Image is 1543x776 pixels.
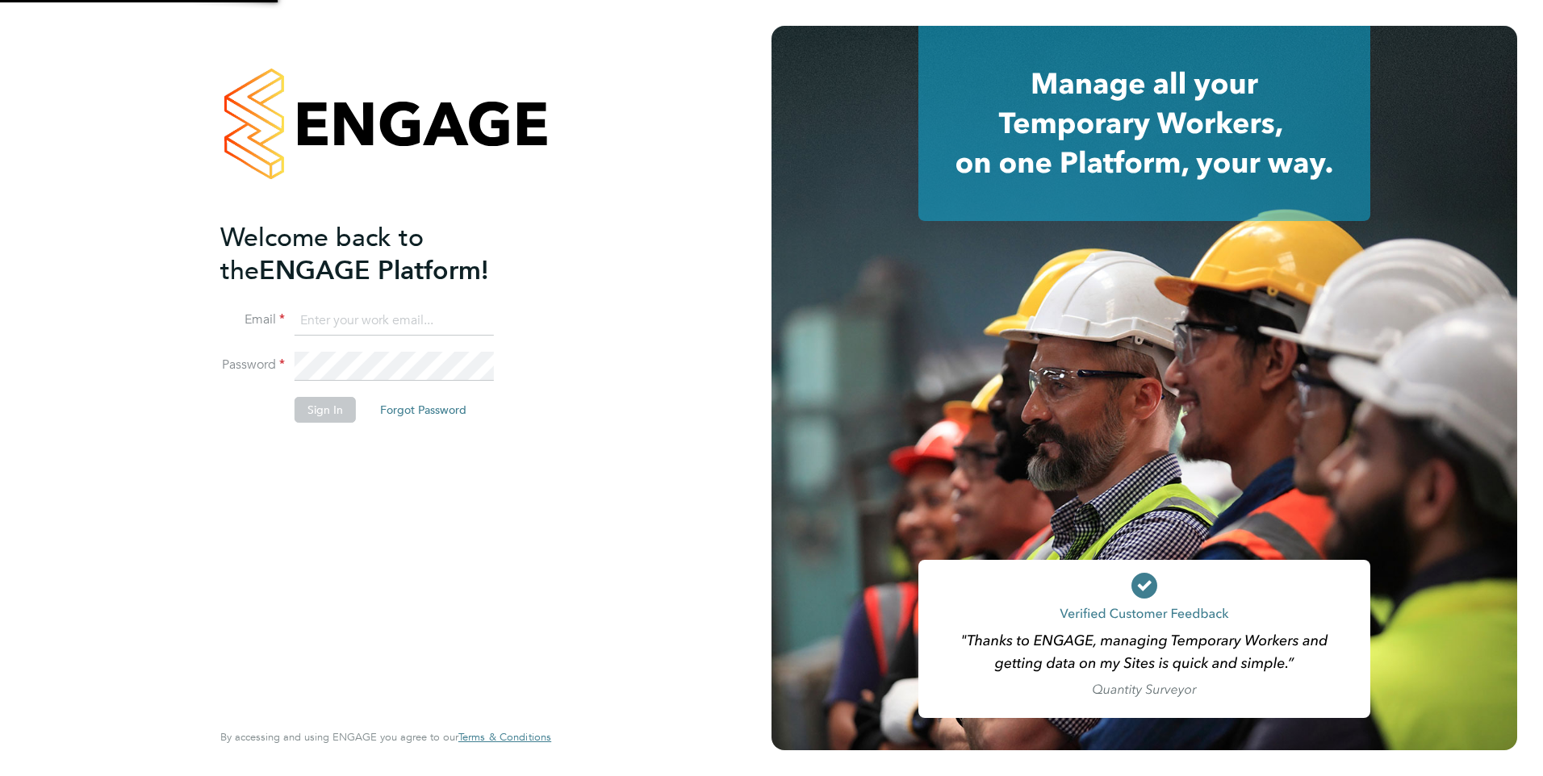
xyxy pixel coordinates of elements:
a: Terms & Conditions [458,731,551,744]
button: Sign In [295,397,356,423]
button: Forgot Password [367,397,479,423]
label: Email [220,311,285,328]
label: Password [220,357,285,373]
span: Welcome back to the [220,222,424,286]
span: Terms & Conditions [458,730,551,744]
input: Enter your work email... [295,307,494,336]
h2: ENGAGE Platform! [220,221,535,287]
span: By accessing and using ENGAGE you agree to our [220,730,551,744]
